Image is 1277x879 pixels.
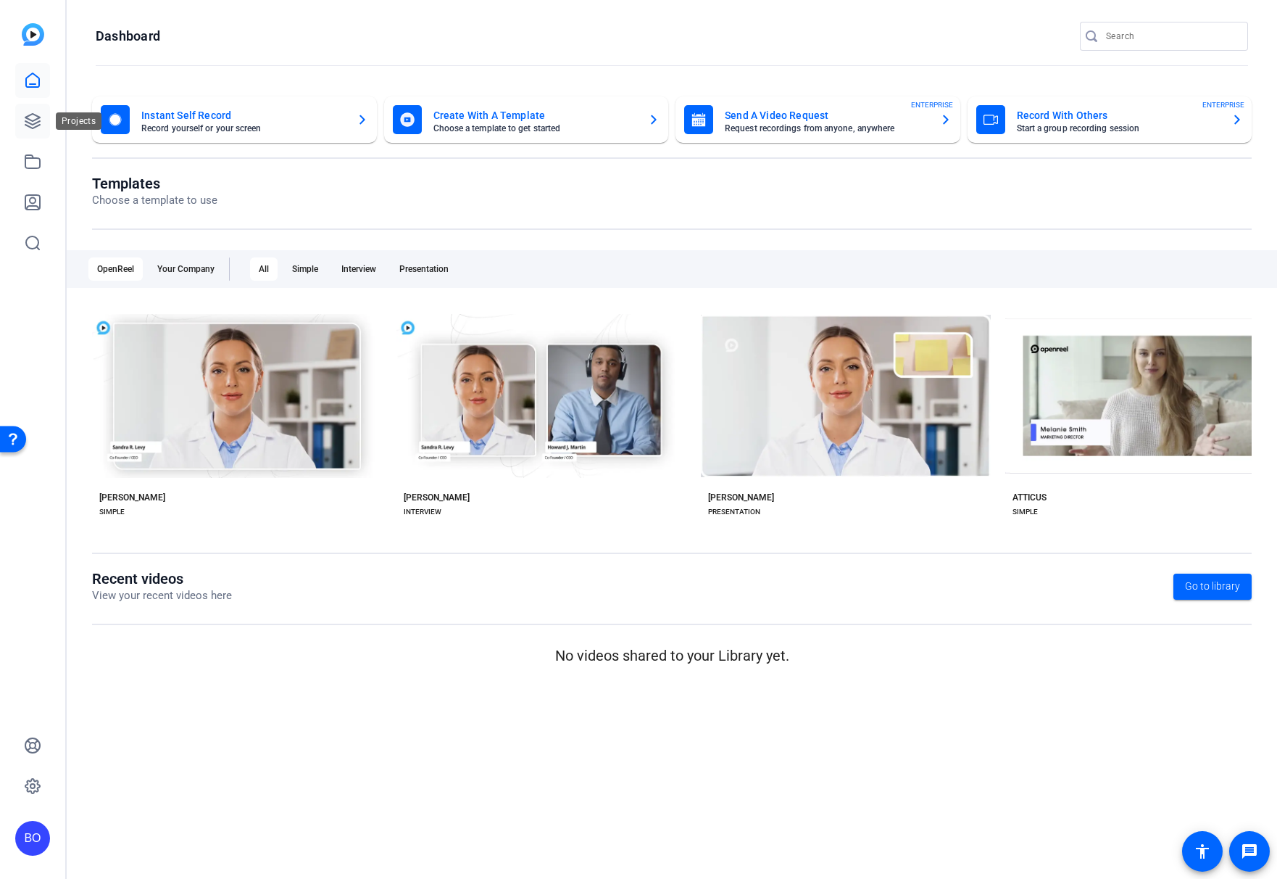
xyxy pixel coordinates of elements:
h1: Dashboard [96,28,160,45]
div: Simple [283,257,327,281]
div: PRESENTATION [708,506,760,518]
h1: Templates [92,175,217,192]
mat-icon: message [1241,843,1258,860]
p: No videos shared to your Library yet. [92,645,1252,667]
span: ENTERPRISE [911,99,953,110]
mat-card-subtitle: Request recordings from anyone, anywhere [725,124,928,133]
span: ENTERPRISE [1202,99,1244,110]
span: Go to library [1185,579,1240,594]
mat-card-subtitle: Choose a template to get started [433,124,637,133]
div: OpenReel [88,257,143,281]
mat-card-title: Record With Others [1017,107,1220,124]
p: View your recent videos here [92,587,232,604]
div: Interview [333,257,385,281]
mat-card-subtitle: Start a group recording session [1017,124,1220,133]
div: [PERSON_NAME] [99,492,165,503]
div: INTERVIEW [404,506,441,518]
input: Search [1106,28,1236,45]
div: Presentation [391,257,457,281]
div: ATTICUS [1012,492,1047,503]
div: Your Company [149,257,223,281]
button: Record With OthersStart a group recording sessionENTERPRISE [968,96,1252,143]
mat-card-title: Create With A Template [433,107,637,124]
a: Go to library [1173,574,1252,600]
div: [PERSON_NAME] [708,492,774,503]
mat-card-title: Send A Video Request [725,107,928,124]
p: Choose a template to use [92,192,217,209]
div: BO [15,821,50,856]
div: All [250,257,278,281]
div: Projects [56,112,101,130]
button: Create With A TemplateChoose a template to get started [384,96,669,143]
div: SIMPLE [99,506,125,518]
div: [PERSON_NAME] [404,492,470,503]
button: Send A Video RequestRequest recordings from anyone, anywhereENTERPRISE [675,96,960,143]
button: Instant Self RecordRecord yourself or your screen [92,96,377,143]
h1: Recent videos [92,570,232,587]
div: SIMPLE [1012,506,1038,518]
mat-icon: accessibility [1194,843,1211,860]
mat-card-subtitle: Record yourself or your screen [141,124,345,133]
img: blue-gradient.svg [22,23,44,46]
mat-card-title: Instant Self Record [141,107,345,124]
